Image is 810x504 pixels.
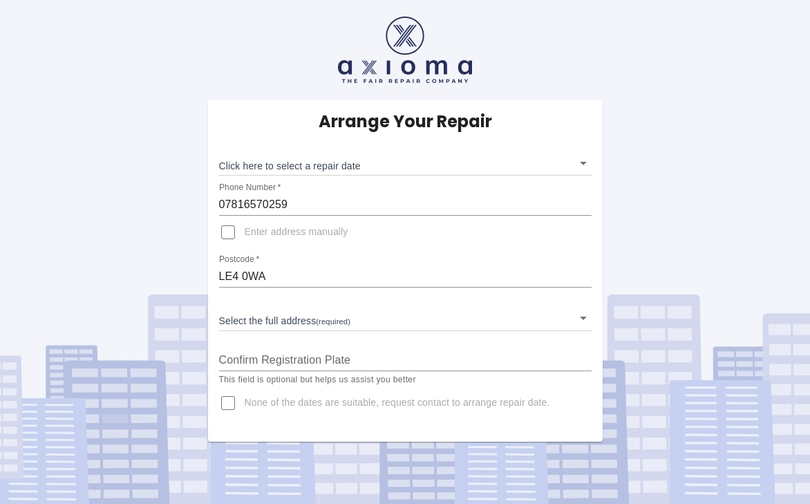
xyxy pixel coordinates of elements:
[219,254,259,265] label: Postcode
[219,373,592,387] p: This field is optional but helps us assist you better
[319,111,492,133] h5: Arrange Your Repair
[219,182,281,194] label: Phone Number
[245,225,348,239] span: Enter address manually
[338,17,472,83] img: axioma
[245,396,550,410] span: None of the dates are suitable, request contact to arrange repair date.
